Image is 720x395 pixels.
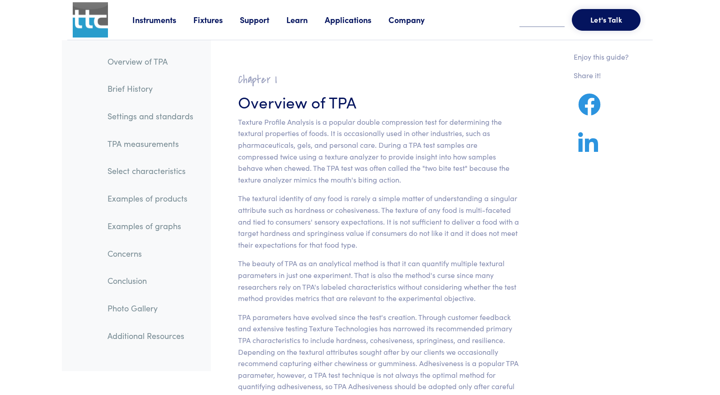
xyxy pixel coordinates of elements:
[238,73,519,87] h2: Chapter I
[286,14,325,25] a: Learn
[238,90,519,113] h3: Overview of TPA
[100,270,201,291] a: Conclusion
[100,298,201,319] a: Photo Gallery
[100,160,201,181] a: Select characteristics
[572,9,641,31] button: Let's Talk
[73,2,108,38] img: ttc_logo_1x1_v1.0.png
[574,51,629,63] p: Enjoy this guide?
[238,258,519,304] p: The beauty of TPA as an analytical method is that it can quantify multiple textural parameters in...
[574,70,629,81] p: Share it!
[193,14,240,25] a: Fixtures
[574,143,603,154] a: Share on LinkedIn
[388,14,442,25] a: Company
[100,106,201,127] a: Settings and standards
[100,51,201,72] a: Overview of TPA
[240,14,286,25] a: Support
[100,216,201,236] a: Examples of graphs
[100,78,201,99] a: Brief History
[100,243,201,264] a: Concerns
[325,14,388,25] a: Applications
[238,193,519,250] p: The textural identity of any food is rarely a simple matter of understanding a singular attribute...
[100,325,201,346] a: Additional Resources
[238,116,519,186] p: Texture Profile Analysis is a popular double compression test for determining the textural proper...
[132,14,193,25] a: Instruments
[100,188,201,209] a: Examples of products
[100,133,201,154] a: TPA measurements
